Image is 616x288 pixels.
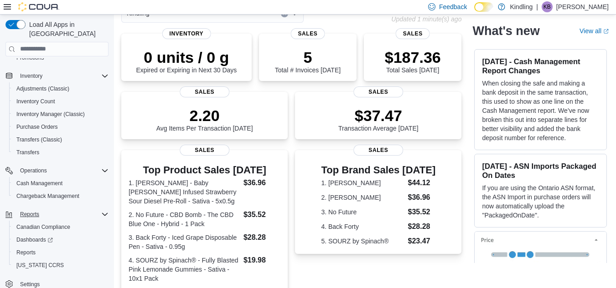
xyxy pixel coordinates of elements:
[136,48,237,74] div: Expired or Expiring in Next 30 Days
[408,177,436,188] dd: $44.12
[13,247,109,258] span: Reports
[13,247,39,258] a: Reports
[16,111,85,118] span: Inventory Manager (Classic)
[16,149,39,156] span: Transfers
[353,145,404,156] span: Sales
[13,121,62,132] a: Purchase Orders
[16,123,58,131] span: Purchase Orders
[13,191,83,202] a: Chargeback Management
[16,136,62,143] span: Transfers (Classic)
[9,190,112,202] button: Chargeback Management
[2,208,112,221] button: Reports
[408,236,436,247] dd: $23.47
[16,85,69,92] span: Adjustments (Classic)
[439,2,467,11] span: Feedback
[321,165,435,176] h3: Top Brand Sales [DATE]
[16,71,109,81] span: Inventory
[338,106,419,125] p: $37.47
[129,233,240,251] dt: 3. Back Forty - Iced Grape Disposable Pen - Sativa - 0.95g
[16,54,44,61] span: Promotions
[13,260,67,271] a: [US_STATE] CCRS
[16,98,55,105] span: Inventory Count
[13,147,109,158] span: Transfers
[180,145,230,156] span: Sales
[16,165,109,176] span: Operations
[13,191,109,202] span: Chargeback Management
[13,83,109,94] span: Adjustments (Classic)
[472,24,539,38] h2: What's new
[482,162,599,180] h3: [DATE] - ASN Imports Packaged On Dates
[408,207,436,217] dd: $35.52
[13,109,109,120] span: Inventory Manager (Classic)
[243,177,280,188] dd: $36.96
[16,180,62,187] span: Cash Management
[321,193,404,202] dt: 2. [PERSON_NAME]
[391,15,461,23] p: Updated 1 minute(s) ago
[162,28,211,39] span: Inventory
[385,48,441,74] div: Total Sales [DATE]
[396,28,430,39] span: Sales
[9,233,112,246] a: Dashboards
[13,134,66,145] a: Transfers (Classic)
[20,211,39,218] span: Reports
[13,178,66,189] a: Cash Management
[13,96,109,107] span: Inventory Count
[338,106,419,132] div: Transaction Average [DATE]
[536,1,538,12] p: |
[243,232,280,243] dd: $28.28
[243,209,280,220] dd: $35.52
[13,52,48,63] a: Promotions
[9,51,112,64] button: Promotions
[9,95,112,108] button: Inventory Count
[18,2,59,11] img: Cova
[13,121,109,132] span: Purchase Orders
[321,207,404,217] dt: 3. No Future
[13,96,59,107] a: Inventory Count
[556,1,609,12] p: [PERSON_NAME]
[321,178,404,187] dt: 1. [PERSON_NAME]
[13,52,109,63] span: Promotions
[26,20,109,38] span: Load All Apps in [GEOGRAPHIC_DATA]
[156,106,253,132] div: Avg Items Per Transaction [DATE]
[408,221,436,232] dd: $28.28
[482,183,599,220] p: If you are using the Ontario ASN format, the ASN Import in purchase orders will now automatically...
[13,234,109,245] span: Dashboards
[482,57,599,75] h3: [DATE] - Cash Management Report Changes
[16,209,43,220] button: Reports
[13,134,109,145] span: Transfers (Classic)
[9,146,112,159] button: Transfers
[9,221,112,233] button: Canadian Compliance
[510,1,533,12] p: Kindling
[9,108,112,121] button: Inventory Manager (Classic)
[482,79,599,142] p: When closing the safe and making a bank deposit in the same transaction, this used to show as one...
[16,249,36,256] span: Reports
[16,209,109,220] span: Reports
[9,82,112,95] button: Adjustments (Classic)
[290,28,325,39] span: Sales
[275,48,341,66] p: 5
[13,260,109,271] span: Washington CCRS
[13,83,73,94] a: Adjustments (Classic)
[603,29,609,34] svg: External link
[16,71,46,81] button: Inventory
[9,121,112,133] button: Purchase Orders
[385,48,441,66] p: $187.36
[156,106,253,125] p: 2.20
[13,178,109,189] span: Cash Management
[129,210,240,228] dt: 2. No Future - CBD Bomb - The CBD Blue One - Hybrid - 1 Pack
[16,223,70,231] span: Canadian Compliance
[129,165,280,176] h3: Top Product Sales [DATE]
[580,27,609,35] a: View allExternal link
[544,1,551,12] span: kb
[474,2,493,12] input: Dark Mode
[136,48,237,66] p: 0 units / 0 g
[13,222,74,232] a: Canadian Compliance
[13,147,43,158] a: Transfers
[129,178,240,206] dt: 1. [PERSON_NAME] - Baby [PERSON_NAME] Infused Strawberry Sour Diesel Pre-Roll - Sativa - 5x0.5g
[408,192,436,203] dd: $36.96
[9,246,112,259] button: Reports
[16,165,51,176] button: Operations
[243,255,280,266] dd: $19.98
[2,70,112,82] button: Inventory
